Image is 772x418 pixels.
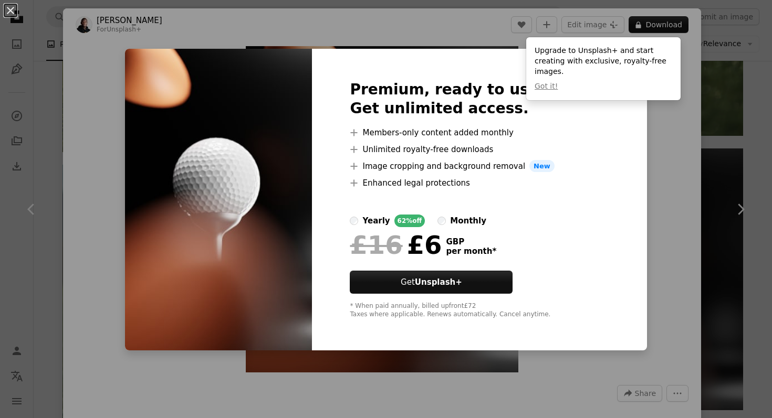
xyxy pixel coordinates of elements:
[529,160,555,173] span: New
[415,277,462,287] strong: Unsplash+
[350,160,609,173] li: Image cropping and background removal
[350,80,609,118] h2: Premium, ready to use images. Get unlimited access.
[437,217,446,225] input: monthly
[350,143,609,156] li: Unlimited royalty-free downloads
[350,126,609,139] li: Members-only content added monthly
[125,49,312,351] img: premium_photo-1676542429562-408b3c0b7cf8
[350,231,402,259] span: £16
[450,215,486,227] div: monthly
[526,37,681,100] div: Upgrade to Unsplash+ and start creating with exclusive, royalty-free images.
[350,177,609,189] li: Enhanced legal protections
[446,237,496,246] span: GBP
[362,215,390,227] div: yearly
[350,302,609,319] div: * When paid annually, billed upfront £72 Taxes where applicable. Renews automatically. Cancel any...
[350,271,513,294] button: GetUnsplash+
[394,215,425,227] div: 62% off
[350,217,358,225] input: yearly62%off
[535,81,558,92] button: Got it!
[446,246,496,256] span: per month *
[350,231,442,259] div: £6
